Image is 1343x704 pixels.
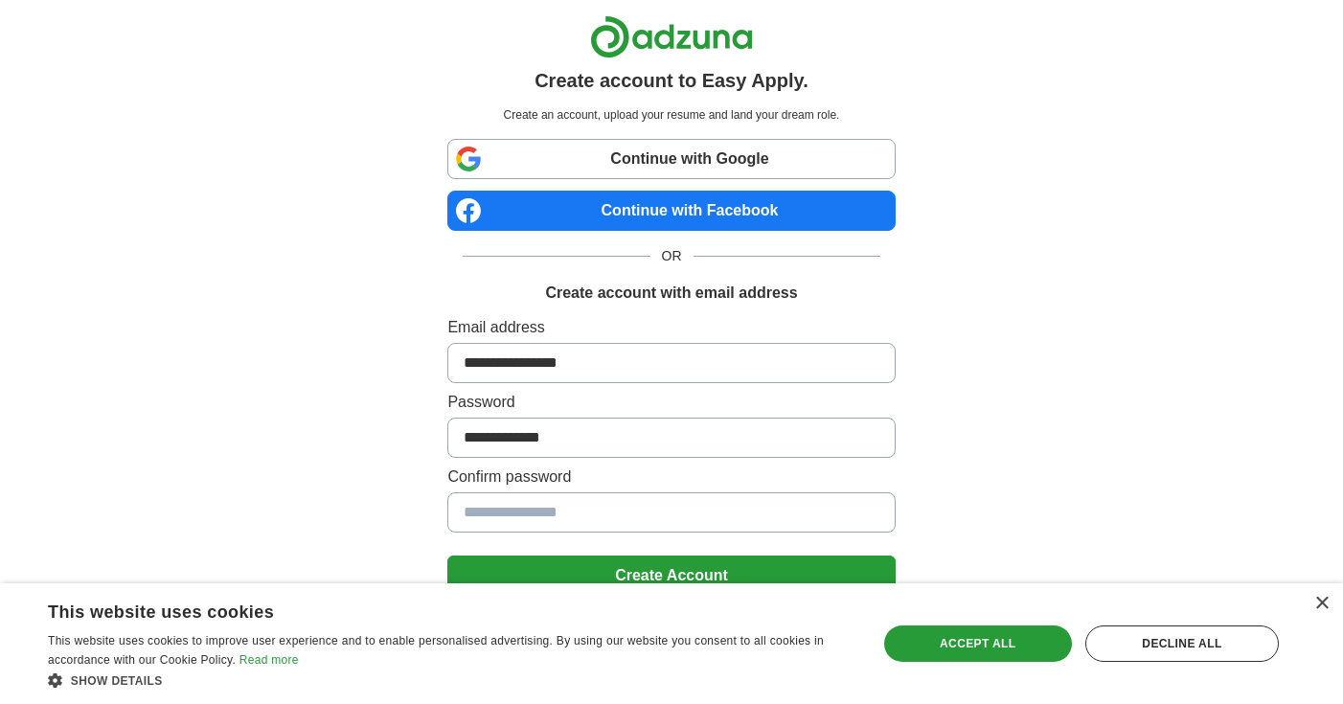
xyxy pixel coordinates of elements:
[590,15,753,58] img: Adzuna logo
[71,674,163,688] span: Show details
[884,625,1072,662] div: Accept all
[447,139,895,179] a: Continue with Google
[447,391,895,414] label: Password
[535,66,808,95] h1: Create account to Easy Apply.
[447,316,895,339] label: Email address
[650,246,694,266] span: OR
[447,191,895,231] a: Continue with Facebook
[48,670,853,690] div: Show details
[48,634,824,667] span: This website uses cookies to improve user experience and to enable personalised advertising. By u...
[1085,625,1279,662] div: Decline all
[48,595,805,624] div: This website uses cookies
[239,653,299,667] a: Read more, opens a new window
[447,466,895,488] label: Confirm password
[1314,597,1329,611] div: Close
[451,106,891,124] p: Create an account, upload your resume and land your dream role.
[545,282,797,305] h1: Create account with email address
[447,556,895,596] button: Create Account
